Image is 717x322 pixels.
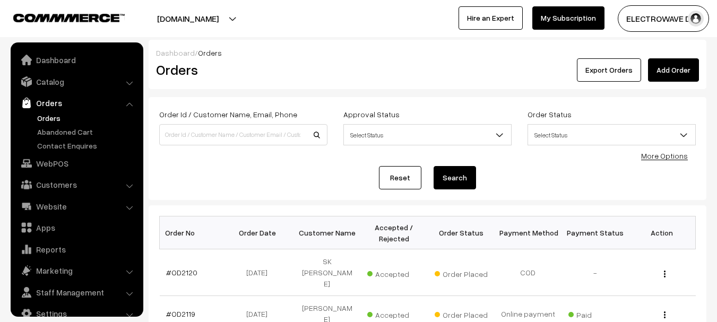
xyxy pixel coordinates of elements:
[227,249,293,296] td: [DATE]
[156,48,195,57] a: Dashboard
[568,307,621,320] span: Paid
[13,14,125,22] img: COMMMERCE
[648,58,699,82] a: Add Order
[664,311,666,318] img: Menu
[528,124,696,145] span: Select Status
[198,48,222,57] span: Orders
[13,154,140,173] a: WebPOS
[13,283,140,302] a: Staff Management
[159,124,327,145] input: Order Id / Customer Name / Customer Email / Customer Phone
[120,5,256,32] button: [DOMAIN_NAME]
[343,124,512,145] span: Select Status
[495,249,561,296] td: COD
[688,11,704,27] img: user
[367,307,420,320] span: Accepted
[344,126,511,144] span: Select Status
[459,6,523,30] a: Hire an Expert
[13,93,140,112] a: Orders
[561,249,628,296] td: -
[34,112,140,124] a: Orders
[664,271,666,277] img: Menu
[561,216,628,249] th: Payment Status
[13,240,140,259] a: Reports
[577,58,641,82] button: Export Orders
[367,266,420,280] span: Accepted
[293,216,360,249] th: Customer Name
[528,126,695,144] span: Select Status
[13,72,140,91] a: Catalog
[34,126,140,137] a: Abandoned Cart
[435,266,488,280] span: Order Placed
[379,166,421,189] a: Reset
[34,140,140,151] a: Contact Enquires
[528,109,572,120] label: Order Status
[532,6,604,30] a: My Subscription
[166,309,195,318] a: #OD2119
[13,50,140,69] a: Dashboard
[166,268,197,277] a: #OD2120
[156,62,326,78] h2: Orders
[159,109,297,120] label: Order Id / Customer Name, Email, Phone
[641,151,688,160] a: More Options
[293,249,360,296] td: SK [PERSON_NAME]
[618,5,709,32] button: ELECTROWAVE DE…
[495,216,561,249] th: Payment Method
[156,47,699,58] div: /
[227,216,293,249] th: Order Date
[13,261,140,280] a: Marketing
[428,216,495,249] th: Order Status
[343,109,400,120] label: Approval Status
[434,166,476,189] button: Search
[435,307,488,320] span: Order Placed
[13,218,140,237] a: Apps
[13,197,140,216] a: Website
[13,11,106,23] a: COMMMERCE
[160,216,227,249] th: Order No
[628,216,695,249] th: Action
[360,216,427,249] th: Accepted / Rejected
[13,175,140,194] a: Customers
